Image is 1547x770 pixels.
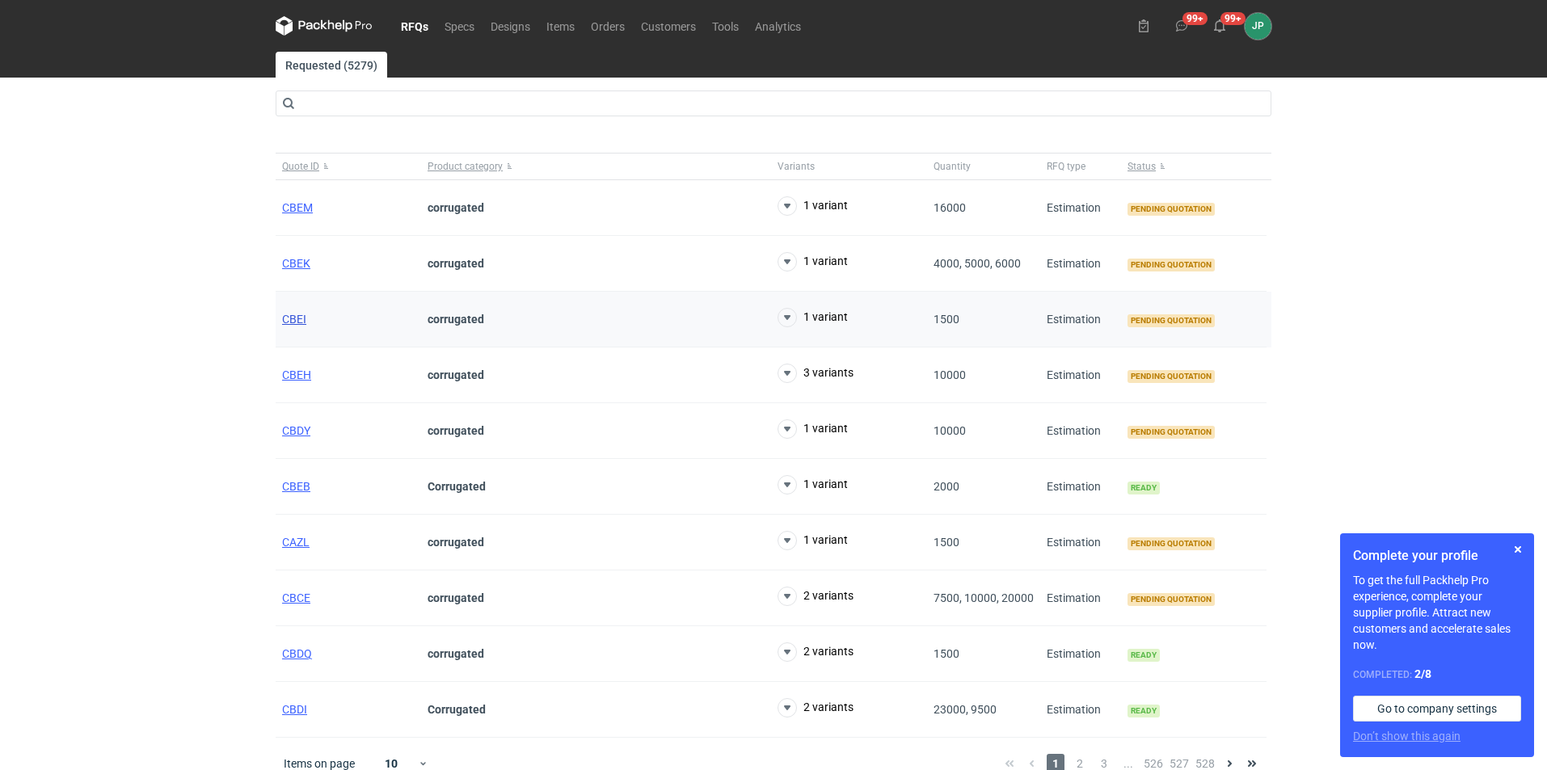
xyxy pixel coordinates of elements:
span: Pending quotation [1128,203,1215,216]
span: 10000 [934,368,966,381]
a: Tools [704,16,747,36]
button: 99+ [1169,13,1195,39]
strong: corrugated [428,257,484,270]
button: 1 variant [778,308,848,327]
a: CBEI [282,313,306,326]
button: Product category [421,154,771,179]
button: 2 variants [778,642,854,662]
button: 3 variants [778,364,854,383]
button: 2 variants [778,587,854,606]
div: Estimation [1040,180,1121,236]
span: 10000 [934,424,966,437]
a: CAZL [282,536,310,549]
h1: Complete your profile [1353,546,1521,566]
strong: corrugated [428,424,484,437]
div: Estimation [1040,515,1121,570]
strong: corrugated [428,536,484,549]
span: 23000, 9500 [934,703,997,716]
span: Pending quotation [1128,426,1215,439]
div: Estimation [1040,459,1121,515]
button: JP [1245,13,1271,40]
button: Don’t show this again [1353,728,1461,744]
span: 7500, 10000, 20000 [934,591,1034,604]
a: CBDQ [282,647,312,660]
a: Analytics [747,16,809,36]
a: CBEH [282,368,311,381]
a: CBDI [282,703,307,716]
strong: corrugated [428,591,484,604]
div: Estimation [1040,236,1121,292]
a: CBCE [282,591,310,604]
div: Estimation [1040,403,1121,459]
a: CBEB [282,480,310,493]
button: Quote ID [276,154,421,179]
span: Ready [1128,705,1160,717]
div: Estimation [1040,292,1121,347]
button: 2 variants [778,698,854,717]
a: CBEM [282,201,313,214]
span: 1500 [934,536,959,549]
strong: corrugated [428,647,484,660]
a: Requested (5279) [276,52,387,78]
div: Estimation [1040,626,1121,682]
span: 1500 [934,313,959,326]
p: To get the full Packhelp Pro experience, complete your supplier profile. Attract new customers an... [1353,572,1521,653]
strong: corrugated [428,201,484,214]
span: Ready [1128,649,1160,662]
span: 4000, 5000, 6000 [934,257,1021,270]
span: 16000 [934,201,966,214]
div: Estimation [1040,682,1121,738]
span: 1500 [934,647,959,660]
span: Pending quotation [1128,593,1215,606]
span: Status [1128,160,1156,173]
div: Justyna Powała [1245,13,1271,40]
a: CBEK [282,257,310,270]
span: 2000 [934,480,959,493]
span: Quantity [934,160,971,173]
button: Skip for now [1508,540,1528,559]
button: 1 variant [778,531,848,550]
strong: corrugated [428,368,484,381]
a: Specs [436,16,483,36]
a: Orders [583,16,633,36]
strong: 2 / 8 [1414,667,1431,680]
div: Estimation [1040,347,1121,403]
a: Items [538,16,583,36]
span: Product category [428,160,503,173]
button: Status [1121,154,1267,179]
strong: Corrugated [428,703,486,716]
a: RFQs [393,16,436,36]
strong: corrugated [428,313,484,326]
span: Quote ID [282,160,319,173]
button: 1 variant [778,419,848,439]
span: Pending quotation [1128,314,1215,327]
strong: Corrugated [428,480,486,493]
span: Pending quotation [1128,259,1215,271]
div: Completed: [1353,666,1521,683]
a: Customers [633,16,704,36]
span: Ready [1128,482,1160,494]
a: Go to company settings [1353,696,1521,722]
a: CBDY [282,424,310,437]
button: 1 variant [778,252,848,271]
span: Pending quotation [1128,537,1215,550]
button: 1 variant [778,475,848,494]
svg: Packhelp Pro [276,16,373,36]
span: Variants [778,160,815,173]
button: 99+ [1207,13,1233,39]
div: Estimation [1040,570,1121,626]
span: RFQ type [1047,160,1085,173]
span: Pending quotation [1128,370,1215,383]
button: 1 variant [778,196,848,216]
